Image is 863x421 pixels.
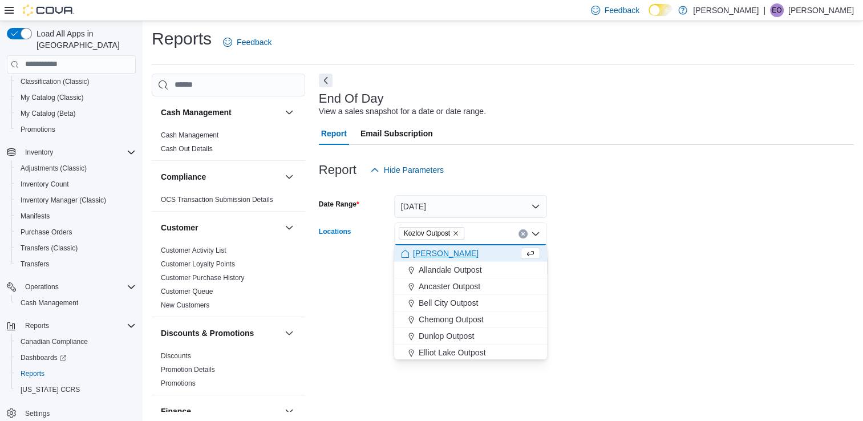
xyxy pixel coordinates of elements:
[11,382,140,398] button: [US_STATE] CCRS
[21,280,63,294] button: Operations
[161,222,280,233] button: Customer
[16,193,136,207] span: Inventory Manager (Classic)
[319,163,356,177] h3: Report
[649,16,649,17] span: Dark Mode
[11,350,140,366] a: Dashboards
[16,161,136,175] span: Adjustments (Classic)
[161,195,273,204] span: OCS Transaction Submission Details
[21,145,58,159] button: Inventory
[161,131,218,139] a: Cash Management
[16,123,60,136] a: Promotions
[282,326,296,340] button: Discounts & Promotions
[282,404,296,418] button: Finance
[16,107,136,120] span: My Catalog (Beta)
[419,297,478,309] span: Bell City Outpost
[161,171,206,183] h3: Compliance
[319,92,384,106] h3: End Of Day
[384,164,444,176] span: Hide Parameters
[16,257,136,271] span: Transfers
[16,225,77,239] a: Purchase Orders
[394,195,547,218] button: [DATE]
[11,122,140,137] button: Promotions
[16,225,136,239] span: Purchase Orders
[518,229,528,238] button: Clear input
[11,334,140,350] button: Canadian Compliance
[16,257,54,271] a: Transfers
[237,37,272,48] span: Feedback
[16,383,136,396] span: Washington CCRS
[419,330,474,342] span: Dunlop Outpost
[21,280,136,294] span: Operations
[25,148,53,157] span: Inventory
[21,407,54,420] a: Settings
[21,385,80,394] span: [US_STATE] CCRS
[161,260,235,269] span: Customer Loyalty Points
[419,314,484,325] span: Chemong Outpost
[16,241,136,255] span: Transfers (Classic)
[161,366,215,374] a: Promotion Details
[16,335,136,349] span: Canadian Compliance
[21,93,84,102] span: My Catalog (Classic)
[161,301,209,309] a: New Customers
[21,319,54,333] button: Reports
[161,327,254,339] h3: Discounts & Promotions
[2,279,140,295] button: Operations
[11,295,140,311] button: Cash Management
[419,347,486,358] span: Elliot Lake Outpost
[16,193,111,207] a: Inventory Manager (Classic)
[319,227,351,236] label: Locations
[218,31,276,54] a: Feedback
[366,159,448,181] button: Hide Parameters
[16,351,136,365] span: Dashboards
[394,295,547,311] button: Bell City Outpost
[161,196,273,204] a: OCS Transaction Submission Details
[25,282,59,292] span: Operations
[11,192,140,208] button: Inventory Manager (Classic)
[21,77,90,86] span: Classification (Classic)
[452,230,459,237] button: Remove Kozlov Outpost from selection in this group
[161,107,232,118] h3: Cash Management
[21,212,50,221] span: Manifests
[16,161,91,175] a: Adjustments (Classic)
[21,180,69,189] span: Inventory Count
[319,106,486,118] div: View a sales snapshot for a date or date range.
[161,144,213,153] span: Cash Out Details
[152,193,305,211] div: Compliance
[319,74,333,87] button: Next
[21,244,78,253] span: Transfers (Classic)
[16,241,82,255] a: Transfers (Classic)
[161,379,196,388] span: Promotions
[16,367,49,380] a: Reports
[770,3,784,17] div: Eden O'Reilly
[32,28,136,51] span: Load All Apps in [GEOGRAPHIC_DATA]
[419,281,480,292] span: Ancaster Outpost
[16,91,136,104] span: My Catalog (Classic)
[21,196,106,205] span: Inventory Manager (Classic)
[788,3,854,17] p: [PERSON_NAME]
[152,349,305,395] div: Discounts & Promotions
[11,256,140,272] button: Transfers
[16,107,80,120] a: My Catalog (Beta)
[161,301,209,310] span: New Customers
[21,298,78,307] span: Cash Management
[531,229,540,238] button: Close list of options
[161,273,245,282] span: Customer Purchase History
[16,209,54,223] a: Manifests
[161,379,196,387] a: Promotions
[394,278,547,295] button: Ancaster Outpost
[16,296,83,310] a: Cash Management
[11,90,140,106] button: My Catalog (Classic)
[21,337,88,346] span: Canadian Compliance
[16,177,136,191] span: Inventory Count
[161,327,280,339] button: Discounts & Promotions
[693,3,759,17] p: [PERSON_NAME]
[21,319,136,333] span: Reports
[772,3,781,17] span: EO
[16,75,94,88] a: Classification (Classic)
[21,353,66,362] span: Dashboards
[419,264,482,276] span: Allandale Outpost
[161,246,226,254] a: Customer Activity List
[2,144,140,160] button: Inventory
[161,274,245,282] a: Customer Purchase History
[23,5,74,16] img: Cova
